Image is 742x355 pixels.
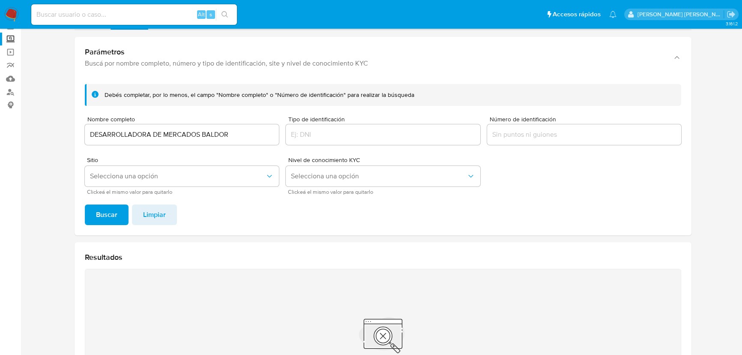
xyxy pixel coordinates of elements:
span: Alt [198,10,205,18]
span: s [209,10,212,18]
input: Buscar usuario o caso... [31,9,237,20]
a: Notificaciones [609,11,616,18]
button: search-icon [216,9,233,21]
p: michelleangelica.rodriguez@mercadolibre.com.mx [637,10,724,18]
a: Salir [727,10,736,19]
span: Accesos rápidos [553,10,601,19]
span: 3.161.2 [725,20,738,27]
